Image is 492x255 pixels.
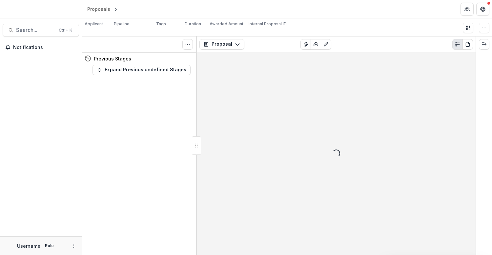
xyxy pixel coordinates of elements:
p: Awarded Amount [210,21,243,27]
p: Role [43,243,56,249]
div: Ctrl + K [57,27,73,34]
button: PDF view [462,39,473,50]
button: Notifications [3,42,79,53]
p: Username [17,243,40,249]
button: Search... [3,24,79,37]
p: Internal Proposal ID [249,21,287,27]
div: Proposals [87,6,110,12]
span: Search... [16,27,55,33]
p: Tags [156,21,166,27]
nav: breadcrumb [85,4,147,14]
p: Pipeline [114,21,130,27]
button: Proposal [199,39,244,50]
button: More [70,242,78,250]
button: Get Help [476,3,489,16]
span: Notifications [13,45,76,50]
button: Expand right [479,39,489,50]
a: Proposals [85,4,113,14]
p: Applicant [85,21,103,27]
button: Partners [461,3,474,16]
h4: Previous Stages [94,55,131,62]
p: Duration [185,21,201,27]
button: Toggle View Cancelled Tasks [182,39,193,50]
button: Edit as form [321,39,331,50]
button: Expand Previous undefined Stages [92,65,191,75]
button: Plaintext view [452,39,463,50]
button: View Attached Files [300,39,311,50]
